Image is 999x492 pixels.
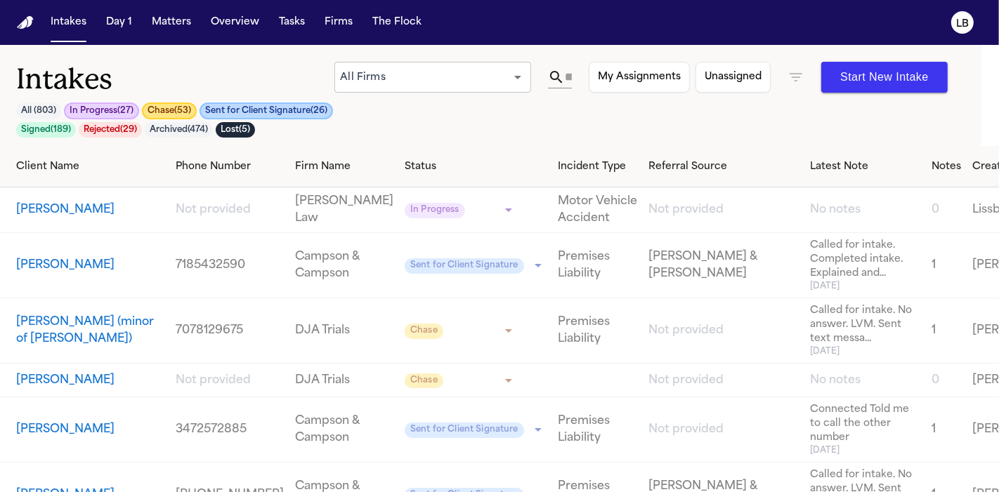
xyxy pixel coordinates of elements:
span: Chase [405,373,443,389]
span: Not provided [176,204,251,215]
span: [DATE] [810,445,920,456]
a: View details for Corey Ingersoll (minor of Alyssa Gastelum) [558,314,637,347]
a: View details for Dashanna Frias [16,372,164,389]
div: Update intake status [405,420,547,439]
span: No notes [810,204,861,215]
a: View details for Edward Pieters [16,421,164,438]
h1: Intakes [16,62,334,97]
button: View details for Deneisha Brooks [16,201,115,218]
a: View details for Audrey Malkin [295,248,393,282]
button: View details for Dashanna Frias [16,372,115,389]
span: [DATE] [810,281,920,292]
button: The Flock [367,10,427,35]
button: Archived(474) [145,122,213,138]
button: Lost(5) [216,122,255,138]
div: Update intake status [405,321,517,340]
button: Overview [205,10,265,35]
span: Connected Told me to call the other number [810,403,920,445]
a: View details for Corey Ingersoll (minor of Alyssa Gastelum) [295,322,393,339]
button: My Assignments [589,62,690,93]
a: View details for Corey Ingersoll (minor of Alyssa Gastelum) [932,322,961,339]
a: View details for Edward Pieters [810,403,920,456]
div: Phone Number [176,159,284,174]
span: 0 [932,375,939,386]
a: View details for Dashanna Frias [176,372,284,389]
a: View details for Dashanna Frias [932,372,961,389]
div: Firm Name [295,159,393,174]
a: View details for Dashanna Frias [810,372,920,389]
a: View details for Corey Ingersoll (minor of Alyssa Gastelum) [648,322,799,339]
span: Sent for Client Signature [405,258,524,274]
button: All (803) [16,102,61,119]
a: View details for Dashanna Frias [295,372,393,389]
span: Not provided [648,325,724,336]
a: View details for Edward Pieters [932,421,961,438]
a: View details for Audrey Malkin [16,257,164,274]
a: View details for Audrey Malkin [932,257,961,274]
button: View details for Corey Ingersoll (minor of Alyssa Gastelum) [16,314,164,347]
span: Chase [405,324,443,339]
span: 1 [932,325,936,336]
a: Home [17,16,34,29]
button: In Progress(27) [64,102,139,119]
a: View details for Dashanna Frias [648,372,799,389]
span: Not provided [648,204,724,215]
span: All Firms [340,72,385,83]
div: Update intake status [405,255,547,275]
a: View details for Deneisha Brooks [648,201,799,218]
button: Firms [319,10,358,35]
a: View details for Edward Pieters [648,421,799,438]
a: View details for Deneisha Brooks [932,201,961,218]
span: Not provided [176,375,251,386]
span: [DATE] [810,346,920,357]
a: View details for Corey Ingersoll (minor of Alyssa Gastelum) [176,322,284,339]
span: Called for intake. Completed intake. Explained and... [810,239,920,281]
img: Finch Logo [17,16,34,29]
a: View details for Deneisha Brooks [16,201,164,218]
span: 1 [932,260,936,271]
div: Latest Note [810,159,920,174]
a: View details for Audrey Malkin [558,248,637,282]
span: Not provided [648,424,724,435]
button: Intakes [45,10,92,35]
button: Rejected(29) [79,122,142,138]
div: Update intake status [405,371,517,390]
div: Referral Source [648,159,799,174]
span: 1 [932,424,936,435]
a: View details for Deneisha Brooks [810,201,920,218]
button: Tasks [273,10,311,35]
a: View details for Edward Pieters [176,421,284,438]
button: Unassigned [696,62,771,93]
span: Not provided [648,375,724,386]
a: View details for Audrey Malkin [176,257,284,274]
div: Status [405,159,547,174]
button: Signed(189) [16,122,76,138]
div: Client Name [16,159,164,174]
span: 0 [932,204,939,215]
div: Incident Type [558,159,637,174]
button: Start New Intake [821,62,948,93]
a: View details for Corey Ingersoll (minor of Alyssa Gastelum) [810,304,920,357]
span: Sent for Client Signature [405,423,524,438]
button: Chase(53) [142,102,197,119]
div: Update intake status [405,200,517,220]
a: View details for Deneisha Brooks [558,193,637,227]
button: Sent for Client Signature(26) [200,102,333,119]
a: View details for Deneisha Brooks [295,193,393,227]
span: Called for intake. No answer. LVM. Sent text messa... [810,304,920,346]
a: View details for Deneisha Brooks [176,201,284,218]
button: View details for Audrey Malkin [16,257,115,274]
a: View details for Edward Pieters [295,413,393,446]
button: View details for Edward Pieters [16,421,115,438]
a: Day 1 [100,10,138,35]
button: Matters [146,10,197,35]
a: View details for Audrey Malkin [810,239,920,292]
span: No notes [810,375,861,386]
